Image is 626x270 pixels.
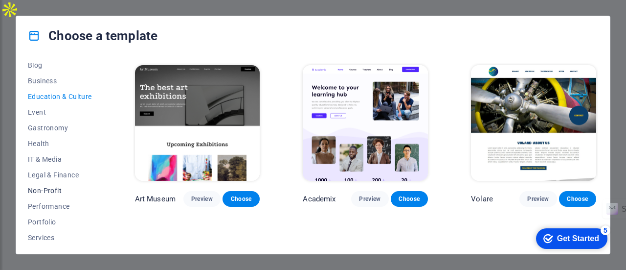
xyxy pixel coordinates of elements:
[28,57,92,73] button: Blog
[28,230,92,245] button: Services
[28,167,92,183] button: Legal & Finance
[28,108,92,116] span: Event
[28,104,92,120] button: Event
[28,218,92,226] span: Portfolio
[519,191,557,207] button: Preview
[230,195,252,203] span: Choose
[8,5,79,25] div: Get Started 5 items remaining, 0% complete
[351,191,388,207] button: Preview
[28,187,92,195] span: Non-Profit
[28,140,92,147] span: Health
[28,93,92,100] span: Education & Culture
[359,195,380,203] span: Preview
[28,202,92,210] span: Performance
[303,65,428,181] img: Academix
[28,234,92,242] span: Services
[559,191,596,207] button: Choose
[303,194,335,204] p: Academix
[28,77,92,85] span: Business
[527,195,549,203] span: Preview
[28,183,92,198] button: Non-Profit
[28,124,92,132] span: Gastronomy
[471,65,596,181] img: Volare
[135,194,176,204] p: Art Museum
[28,155,92,163] span: IT & Media
[183,191,221,207] button: Preview
[28,198,92,214] button: Performance
[29,11,71,20] div: Get Started
[399,195,420,203] span: Choose
[567,195,588,203] span: Choose
[28,171,92,179] span: Legal & Finance
[135,65,260,181] img: Art Museum
[28,73,92,89] button: Business
[391,191,428,207] button: Choose
[223,191,260,207] button: Choose
[28,28,157,44] h4: Choose a template
[471,194,493,204] p: Volare
[28,61,92,69] span: Blog
[28,151,92,167] button: IT & Media
[28,214,92,230] button: Portfolio
[191,195,213,203] span: Preview
[28,89,92,104] button: Education & Culture
[28,120,92,136] button: Gastronomy
[28,136,92,151] button: Health
[72,2,82,12] div: 5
